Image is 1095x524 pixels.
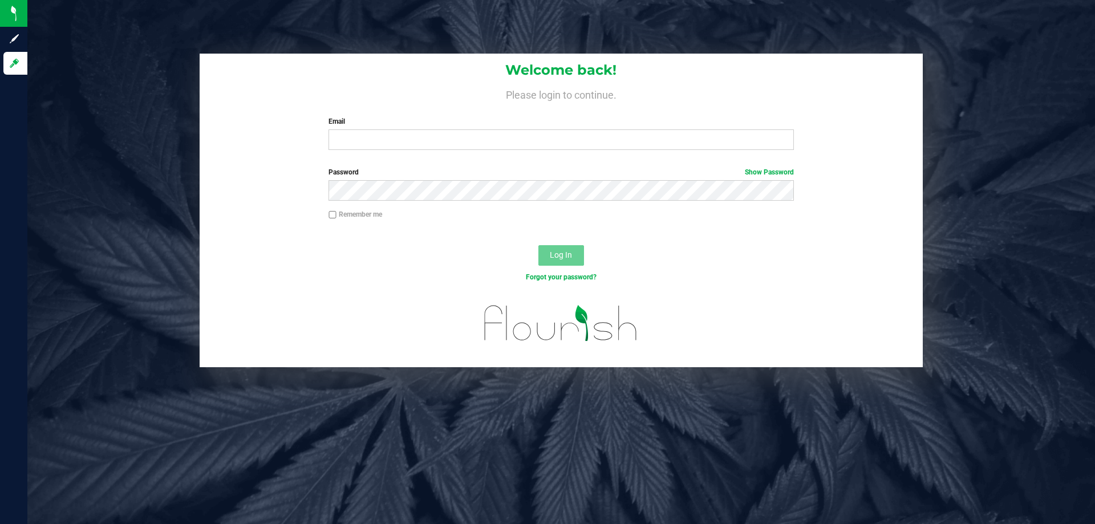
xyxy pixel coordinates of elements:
[200,87,923,100] h4: Please login to continue.
[538,245,584,266] button: Log In
[328,116,793,127] label: Email
[328,211,336,219] input: Remember me
[9,58,20,69] inline-svg: Log in
[550,250,572,259] span: Log In
[526,273,597,281] a: Forgot your password?
[471,294,651,352] img: flourish_logo.svg
[200,63,923,78] h1: Welcome back!
[745,168,794,176] a: Show Password
[9,33,20,44] inline-svg: Sign up
[328,168,359,176] span: Password
[328,209,382,220] label: Remember me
